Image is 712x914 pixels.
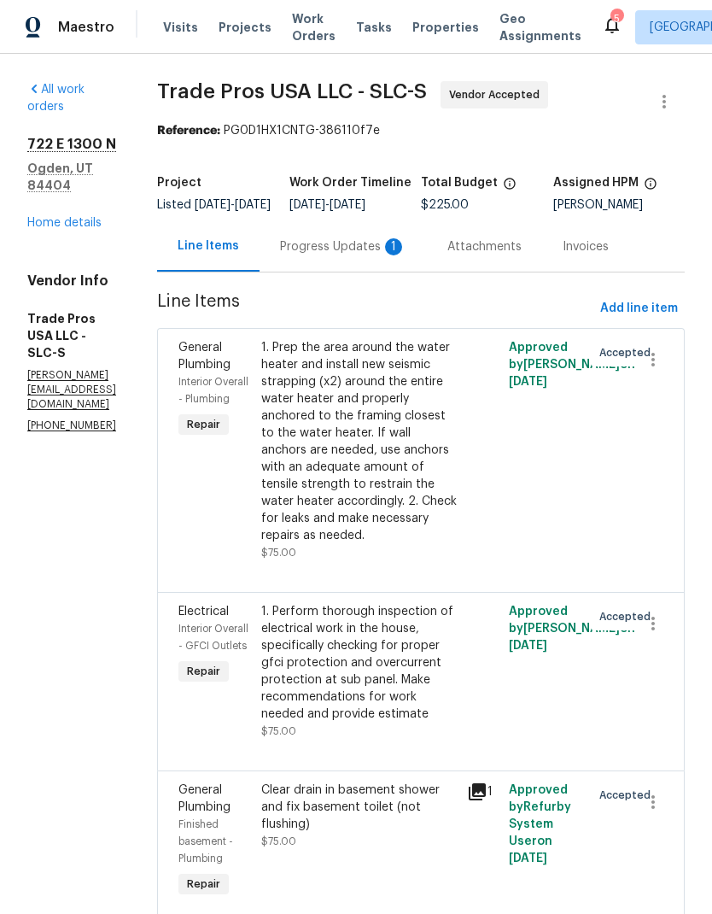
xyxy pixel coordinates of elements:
[58,19,114,36] span: Maestro
[195,199,231,211] span: [DATE]
[178,819,233,864] span: Finished basement - Plumbing
[509,852,547,864] span: [DATE]
[157,199,271,211] span: Listed
[180,663,227,680] span: Repair
[261,782,458,833] div: Clear drain in basement shower and fix basement toilet (not flushing)
[27,84,85,113] a: All work orders
[330,199,365,211] span: [DATE]
[292,10,336,44] span: Work Orders
[356,21,392,33] span: Tasks
[599,787,657,804] span: Accepted
[289,199,365,211] span: -
[178,624,248,651] span: Interior Overall - GFCI Outlets
[178,606,229,618] span: Electrical
[421,177,498,189] h5: Total Budget
[289,177,411,189] h5: Work Order Timeline
[599,344,657,361] span: Accepted
[261,548,296,558] span: $75.00
[280,238,406,255] div: Progress Updates
[509,342,635,388] span: Approved by [PERSON_NAME] on
[449,86,546,103] span: Vendor Accepted
[553,199,686,211] div: [PERSON_NAME]
[157,81,427,102] span: Trade Pros USA LLC - SLC-S
[27,310,116,361] h5: Trade Pros USA LLC - SLC-S
[599,608,657,625] span: Accepted
[610,10,622,27] div: 5
[27,217,102,229] a: Home details
[499,10,581,44] span: Geo Assignments
[289,199,325,211] span: [DATE]
[563,238,609,255] div: Invoices
[261,836,296,847] span: $75.00
[157,293,593,325] span: Line Items
[261,603,458,723] div: 1. Perform thorough inspection of electrical work in the house, specifically checking for proper ...
[178,342,231,371] span: General Plumbing
[178,377,248,404] span: Interior Overall - Plumbing
[509,376,547,388] span: [DATE]
[593,293,685,325] button: Add line item
[509,640,547,652] span: [DATE]
[385,238,402,255] div: 1
[421,199,469,211] span: $225.00
[180,876,227,893] span: Repair
[509,606,635,652] span: Approved by [PERSON_NAME] on
[509,784,571,864] span: Approved by Refurby System User on
[195,199,271,211] span: -
[467,782,498,802] div: 1
[157,177,201,189] h5: Project
[157,125,220,137] b: Reference:
[178,784,231,813] span: General Plumbing
[412,19,479,36] span: Properties
[178,237,239,255] div: Line Items
[163,19,198,36] span: Visits
[503,177,516,199] span: The total cost of line items that have been proposed by Opendoor. This sum includes line items th...
[600,298,678,319] span: Add line item
[157,122,685,139] div: PG0D1HX1CNTG-386110f7e
[219,19,271,36] span: Projects
[553,177,639,189] h5: Assigned HPM
[180,416,227,433] span: Repair
[447,238,522,255] div: Attachments
[644,177,657,199] span: The hpm assigned to this work order.
[261,339,458,544] div: 1. Prep the area around the water heater and install new seismic strapping (x2) around the entire...
[261,726,296,736] span: $75.00
[27,272,116,290] h4: Vendor Info
[235,199,271,211] span: [DATE]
